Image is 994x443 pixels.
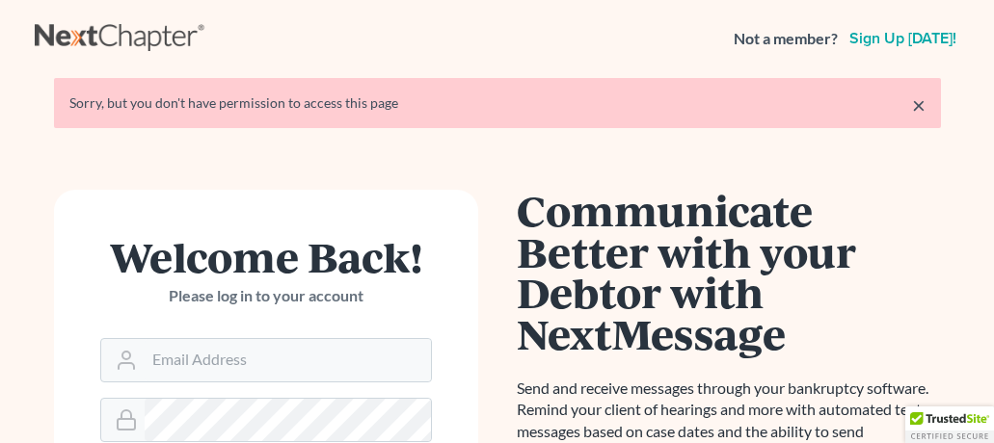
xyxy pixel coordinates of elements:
[734,28,838,50] strong: Not a member?
[69,93,926,113] div: Sorry, but you don't have permission to access this page
[905,406,994,443] div: TrustedSite Certified
[145,339,431,381] input: Email Address
[846,31,960,46] a: Sign up [DATE]!
[100,285,432,307] p: Please log in to your account
[100,236,432,277] h1: Welcome Back!
[517,190,941,354] h1: Communicate Better with your Debtor with NextMessage
[912,93,926,117] a: ×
